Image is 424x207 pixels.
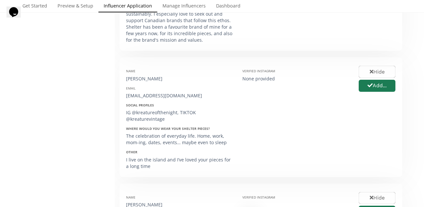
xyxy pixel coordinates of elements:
[126,86,233,90] div: Email
[359,66,395,78] button: Hide
[126,76,233,82] div: [PERSON_NAME]
[126,109,233,122] div: IG @kreatureofthenight, TIKTOK @kreaturevintage
[359,80,395,92] button: Add...
[126,4,233,43] div: I am a huge advocate for living slowly and sustainably. I especially love to seek out and support...
[126,195,233,200] div: Name
[359,192,395,204] button: Hide
[242,76,349,82] div: None provided
[126,150,137,154] strong: Other
[242,69,349,73] div: Verified Instagram
[126,92,233,99] div: [EMAIL_ADDRESS][DOMAIN_NAME]
[242,195,349,200] div: Verified Instagram
[126,133,233,146] div: The celebration of everyday life. Home, work, mom-ing, dates, events… maybe even to sleep
[126,126,210,131] strong: Where would you wear your Shelter pieces?
[6,7,27,26] iframe: chat widget
[126,103,154,107] strong: Social Profiles
[126,157,233,170] div: I live on the island and I’ve loved your pieces for a long time
[126,69,233,73] div: Name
